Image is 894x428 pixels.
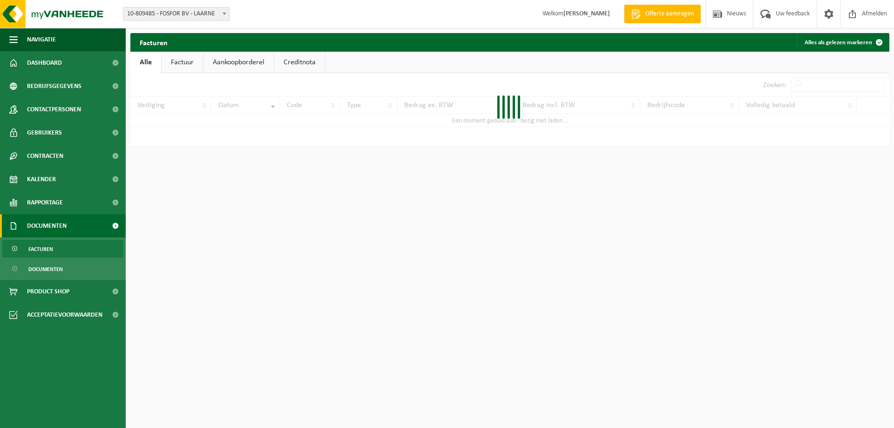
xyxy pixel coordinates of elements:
[162,52,203,73] a: Factuur
[2,260,123,278] a: Documenten
[563,10,610,17] strong: [PERSON_NAME]
[27,144,63,168] span: Contracten
[274,52,325,73] a: Creditnota
[27,214,67,238] span: Documenten
[123,7,229,20] span: 10-809485 - FOSFOR BV - LAARNE
[27,75,81,98] span: Bedrijfsgegevens
[130,33,177,51] h2: Facturen
[203,52,274,73] a: Aankoopborderel
[27,121,62,144] span: Gebruikers
[27,280,69,303] span: Product Shop
[27,28,56,51] span: Navigatie
[797,33,888,52] button: Alles als gelezen markeren
[27,98,81,121] span: Contactpersonen
[28,260,63,278] span: Documenten
[27,303,102,326] span: Acceptatievoorwaarden
[643,9,696,19] span: Offerte aanvragen
[27,168,56,191] span: Kalender
[28,240,53,258] span: Facturen
[27,191,63,214] span: Rapportage
[2,240,123,258] a: Facturen
[27,51,62,75] span: Dashboard
[123,7,230,21] span: 10-809485 - FOSFOR BV - LAARNE
[130,52,161,73] a: Alle
[624,5,701,23] a: Offerte aanvragen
